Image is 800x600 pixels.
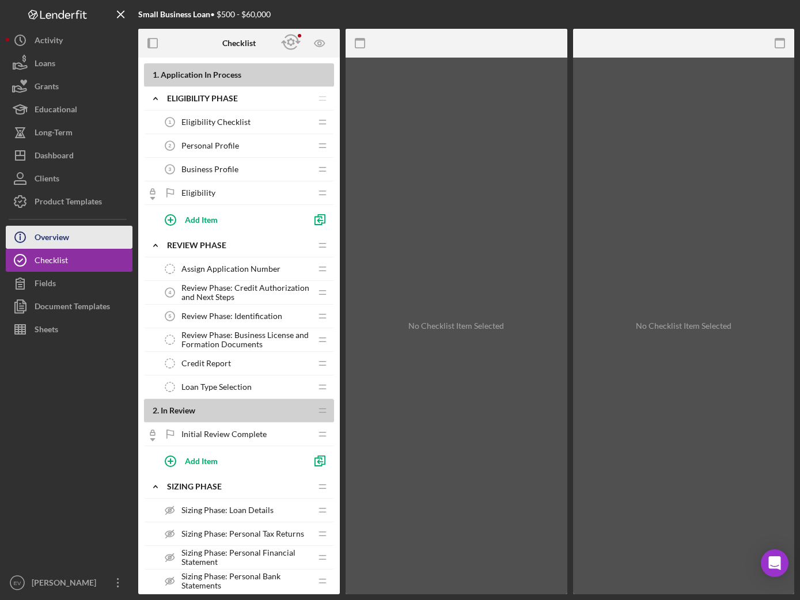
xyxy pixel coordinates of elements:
[35,121,73,147] div: Long-Term
[138,9,210,19] b: Small Business Loan
[167,94,311,103] div: Eligibility Phase
[6,318,132,341] button: Sheets
[169,166,172,172] tspan: 3
[6,98,132,121] button: Educational
[307,31,333,56] button: Preview as
[153,405,159,415] span: 2 .
[6,52,132,75] button: Loans
[761,549,788,577] div: Open Intercom Messenger
[181,264,280,274] span: Assign Application Number
[6,295,132,318] button: Document Templates
[35,144,74,170] div: Dashboard
[181,430,267,439] span: Initial Review Complete
[167,241,311,250] div: REVIEW PHASE
[138,10,271,19] div: • $500 - $60,000
[6,249,132,272] button: Checklist
[181,382,252,392] span: Loan Type Selection
[636,321,731,331] div: No Checklist Item Selected
[156,208,305,231] button: Add Item
[185,208,218,230] div: Add Item
[181,165,238,174] span: Business Profile
[6,226,132,249] button: Overview
[169,313,172,319] tspan: 5
[35,249,68,275] div: Checklist
[35,29,63,55] div: Activity
[6,190,132,213] button: Product Templates
[185,450,218,472] div: Add Item
[169,119,172,125] tspan: 1
[35,226,69,252] div: Overview
[35,75,59,101] div: Grants
[153,70,159,79] span: 1 .
[6,75,132,98] button: Grants
[6,121,132,144] button: Long-Term
[161,70,241,79] span: Application In Process
[181,117,251,127] span: Eligibility Checklist
[167,482,311,491] div: Sizing Phase
[35,318,58,344] div: Sheets
[181,359,231,368] span: Credit Report
[6,144,132,167] button: Dashboard
[169,143,172,149] tspan: 2
[6,571,132,594] button: EV[PERSON_NAME]
[181,331,311,349] span: Review Phase: Business License and Formation Documents
[181,548,311,567] span: Sizing Phase: Personal Financial Statement
[29,571,104,597] div: [PERSON_NAME]
[222,39,256,48] b: Checklist
[181,506,274,515] span: Sizing Phase: Loan Details
[35,272,56,298] div: Fields
[14,580,21,586] text: EV
[161,405,195,415] span: In Review
[6,167,132,190] button: Clients
[156,449,305,472] button: Add Item
[169,290,172,295] tspan: 4
[181,188,215,198] span: Eligibility
[6,272,132,295] button: Fields
[181,141,239,150] span: Personal Profile
[35,190,102,216] div: Product Templates
[181,283,311,302] span: Review Phase: Credit Authorization and Next Steps
[181,529,304,538] span: Sizing Phase: Personal Tax Returns
[181,312,282,321] span: Review Phase: Identification
[35,98,77,124] div: Educational
[35,167,59,193] div: Clients
[6,29,132,52] button: Activity
[408,321,504,331] div: No Checklist Item Selected
[181,572,311,590] span: Sizing Phase: Personal Bank Statements
[35,52,55,78] div: Loans
[35,295,110,321] div: Document Templates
